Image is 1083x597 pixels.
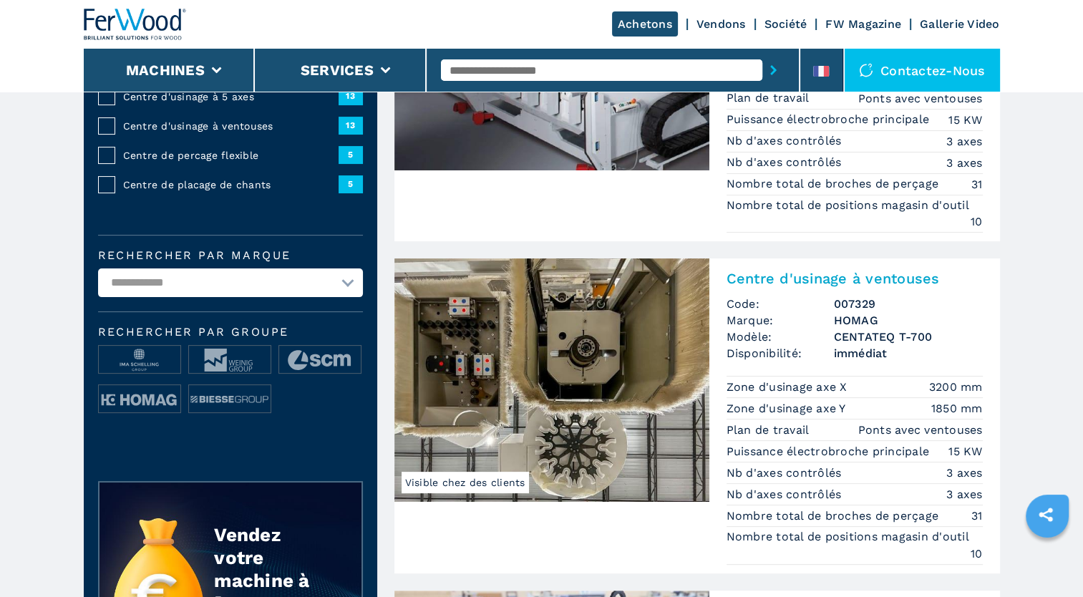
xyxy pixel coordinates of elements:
[123,89,339,104] span: Centre d'usinage à 5 axes
[834,329,983,345] h3: CENTATEQ T-700
[189,385,271,414] img: image
[126,62,205,79] button: Machines
[762,54,785,87] button: submit-button
[727,465,845,481] p: Nb d'axes contrôlés
[339,175,363,193] span: 5
[971,176,983,193] em: 31
[727,329,834,345] span: Modèle:
[971,545,983,562] em: 10
[727,345,834,361] span: Disponibilité:
[394,258,1000,573] a: Centre d'usinage à ventouses HOMAG CENTATEQ T-700Visible chez des clientsCentre d'usinage à vento...
[727,270,983,287] h2: Centre d'usinage à ventouses
[834,296,983,312] h3: 007329
[339,146,363,163] span: 5
[394,258,709,502] img: Centre d'usinage à ventouses HOMAG CENTATEQ T-700
[825,17,901,31] a: FW Magazine
[727,176,943,192] p: Nombre total de broches de perçage
[279,346,361,374] img: image
[971,213,983,230] em: 10
[834,312,983,329] h3: HOMAG
[971,508,983,524] em: 31
[98,326,363,338] span: Rechercher par groupe
[859,63,873,77] img: Contactez-nous
[948,112,982,128] em: 15 KW
[931,400,983,417] em: 1850 mm
[612,11,678,37] a: Achetons
[834,345,983,361] span: immédiat
[727,112,933,127] p: Puissance électrobroche principale
[920,17,1000,31] a: Gallerie Video
[123,119,339,133] span: Centre d'usinage à ventouses
[727,401,850,417] p: Zone d'usinage axe Y
[1022,533,1072,586] iframe: Chat
[696,17,746,31] a: Vendons
[946,133,983,150] em: 3 axes
[189,346,271,374] img: image
[1028,497,1064,533] a: sharethis
[727,155,845,170] p: Nb d'axes contrôlés
[123,148,339,162] span: Centre de percage flexible
[727,444,933,460] p: Puissance électrobroche principale
[727,487,845,503] p: Nb d'axes contrôlés
[98,250,363,261] label: Rechercher par marque
[99,385,180,414] img: image
[929,379,983,395] em: 3200 mm
[858,422,983,438] em: Ponts avec ventouses
[946,465,983,481] em: 3 axes
[764,17,807,31] a: Société
[946,486,983,503] em: 3 axes
[301,62,374,79] button: Services
[123,178,339,192] span: Centre de placage de chants
[339,117,363,134] span: 13
[727,312,834,329] span: Marque:
[727,529,973,545] p: Nombre total de positions magasin d'outil
[402,472,529,493] span: Visible chez des clients
[946,155,983,171] em: 3 axes
[339,87,363,105] span: 13
[727,422,813,438] p: Plan de travail
[727,133,845,149] p: Nb d'axes contrôlés
[727,508,943,524] p: Nombre total de broches de perçage
[948,443,982,460] em: 15 KW
[99,346,180,374] img: image
[727,296,834,312] span: Code:
[727,90,813,106] p: Plan de travail
[845,49,1000,92] div: Contactez-nous
[84,9,187,40] img: Ferwood
[727,379,851,395] p: Zone d'usinage axe X
[858,90,983,107] em: Ponts avec ventouses
[727,198,973,213] p: Nombre total de positions magasin d'outil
